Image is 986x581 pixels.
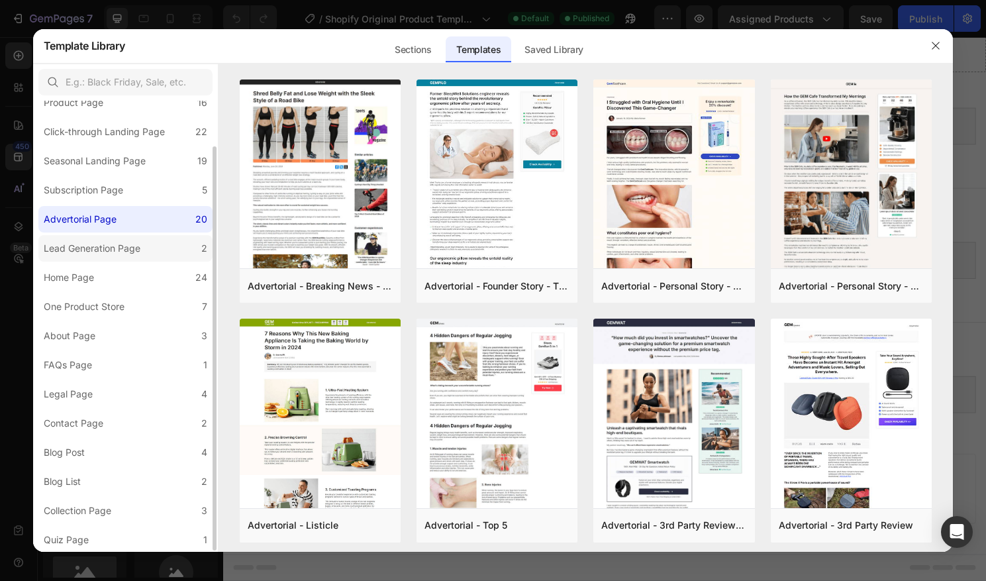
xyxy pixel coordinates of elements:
div: 1 [203,357,207,373]
div: Legal Page [44,386,93,402]
div: 7 [202,299,207,315]
h2: Template Library [44,28,125,63]
div: Advertorial - Personal Story - Video [779,278,924,294]
div: Click-through Landing Page [44,124,165,140]
span: Shopify section: recently-viewed [342,364,474,380]
div: About Page [44,328,95,344]
div: 2 [201,240,207,256]
div: 22 [195,124,207,140]
div: One Product Store [44,299,124,315]
div: Seasonal Landing Page [44,153,146,169]
span: Add section [366,427,429,441]
div: Advertorial - Founder Story - The After Image [424,278,569,294]
div: 4 [201,386,207,402]
div: Generate layout [359,456,428,470]
div: Home Page [44,270,94,286]
div: 16 [197,95,207,111]
div: Templates [446,36,511,63]
span: Shopify section: product-recommendations [320,225,495,240]
div: Blog List [44,474,81,490]
span: then drag & drop elements [446,473,544,485]
div: Advertorial - 3rd Party Review - Product In Use Image [601,517,746,533]
div: Advertorial Page [44,211,117,227]
div: FAQs Page [44,357,92,373]
div: Open Intercom Messenger [941,516,973,548]
div: Sections [384,36,442,63]
div: 2 [201,474,207,490]
div: Advertorial - Listicle [248,517,338,533]
div: Choose templates [255,456,335,470]
span: Shopify section: product-information [334,85,481,101]
div: 5 [202,182,207,198]
div: Advertorial - Breaking News - Before & After Image [248,278,393,294]
div: Quiz Page [44,532,89,548]
input: E.g.: Black Friday, Sale, etc. [38,69,213,95]
div: Contact Page [44,415,103,431]
span: inspired by CRO experts [248,473,339,485]
div: 3 [201,503,207,519]
div: 1 [203,532,207,548]
div: Saved Library [514,36,594,63]
div: Collection Page [44,503,111,519]
div: Subscription Page [44,182,123,198]
div: Product Page [44,95,103,111]
div: 19 [197,153,207,169]
div: 3 [201,328,207,344]
div: Advertorial - Personal Story - The Before & After Image Style 3 [601,278,746,294]
span: from URL or image [357,473,428,485]
div: Add blank section [456,456,536,470]
div: Advertorial - 3rd Party Review [779,517,913,533]
div: 2 [201,415,207,431]
div: 24 [195,270,207,286]
div: Advertorial - Top 5 [424,517,507,533]
div: Lead Generation Page [44,240,140,256]
div: 4 [201,445,207,460]
div: Drop element here [370,11,440,22]
div: Blog Post [44,445,85,460]
div: 20 [195,211,207,227]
